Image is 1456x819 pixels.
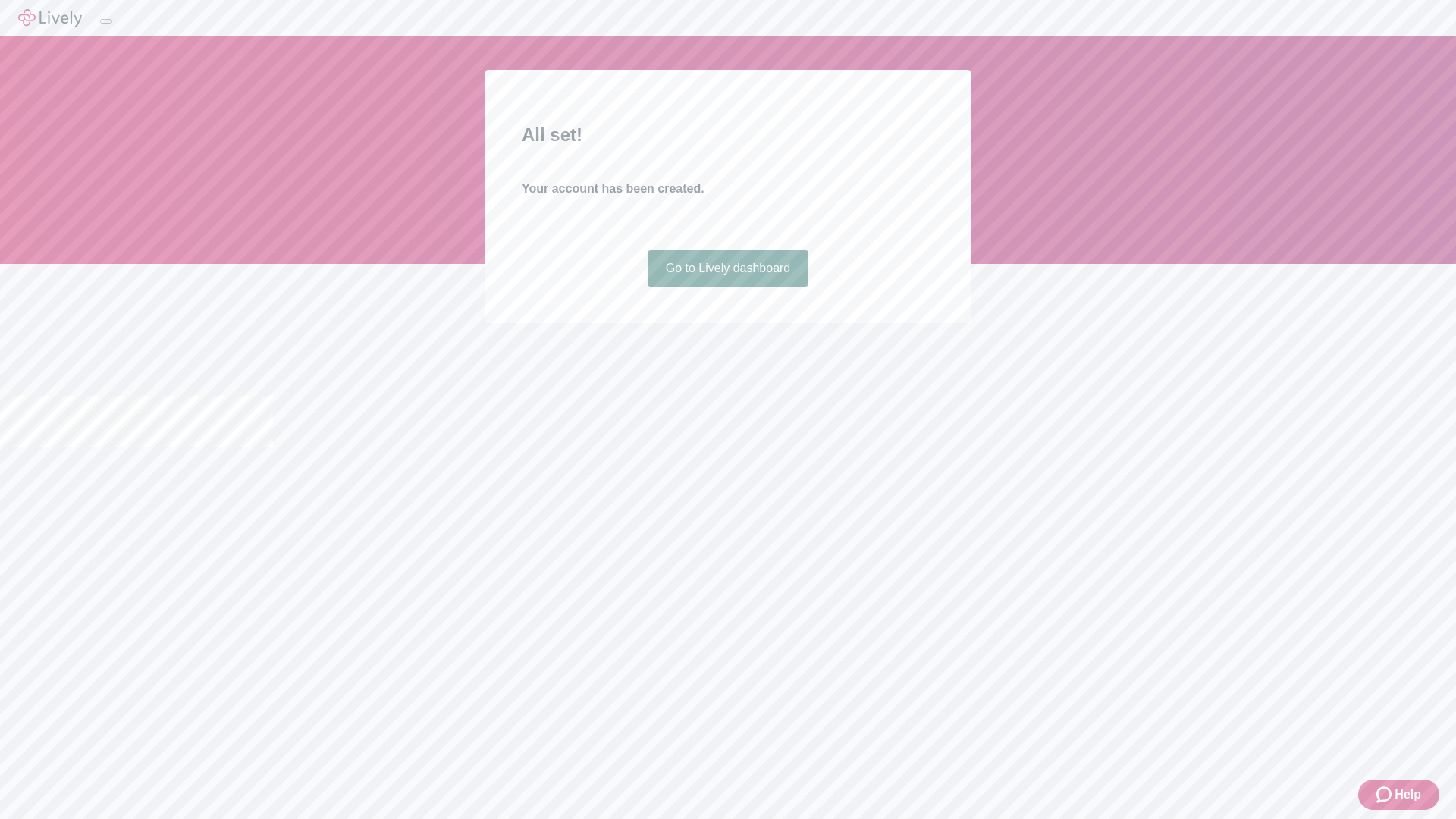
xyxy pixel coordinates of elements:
[1376,786,1395,804] svg: Zendesk support icon
[1358,780,1439,810] button: Zendesk support iconHelp
[100,19,112,24] button: Log out
[18,9,82,27] img: Lively
[1395,786,1421,804] span: Help
[648,250,809,287] a: Go to Lively dashboard
[522,180,934,198] h4: Your account has been created.
[522,121,934,149] h2: All set!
